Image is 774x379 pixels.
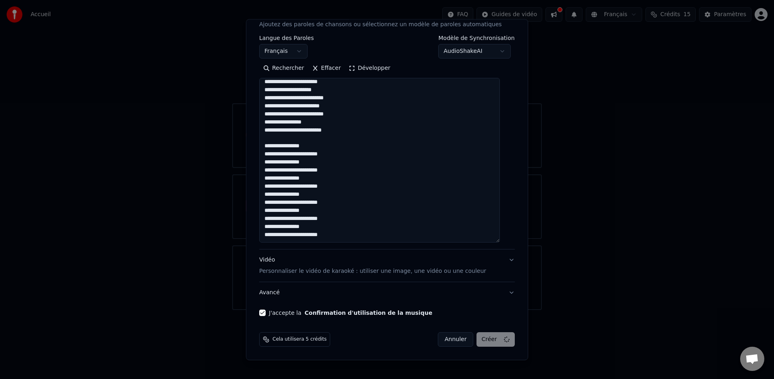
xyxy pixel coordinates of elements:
button: VidéoPersonnaliser le vidéo de karaoké : utiliser une image, une vidéo ou une couleur [259,250,515,282]
div: Vidéo [259,256,486,276]
label: J'accepte la [269,310,432,316]
button: Effacer [308,62,345,75]
button: Annuler [438,333,473,347]
label: Modèle de Synchronisation [439,36,515,41]
label: Langue des Paroles [259,36,314,41]
div: ParolesAjoutez des paroles de chansons ou sélectionnez un modèle de paroles automatiques [259,36,515,249]
button: J'accepte la [305,310,433,316]
p: Personnaliser le vidéo de karaoké : utiliser une image, une vidéo ou une couleur [259,268,486,276]
button: Rechercher [259,62,308,75]
button: Développer [345,62,395,75]
button: ParolesAjoutez des paroles de chansons ou sélectionnez un modèle de paroles automatiques [259,3,515,36]
span: Cela utilisera 5 crédits [273,337,327,343]
p: Ajoutez des paroles de chansons ou sélectionnez un modèle de paroles automatiques [259,21,502,29]
button: Avancé [259,283,515,304]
